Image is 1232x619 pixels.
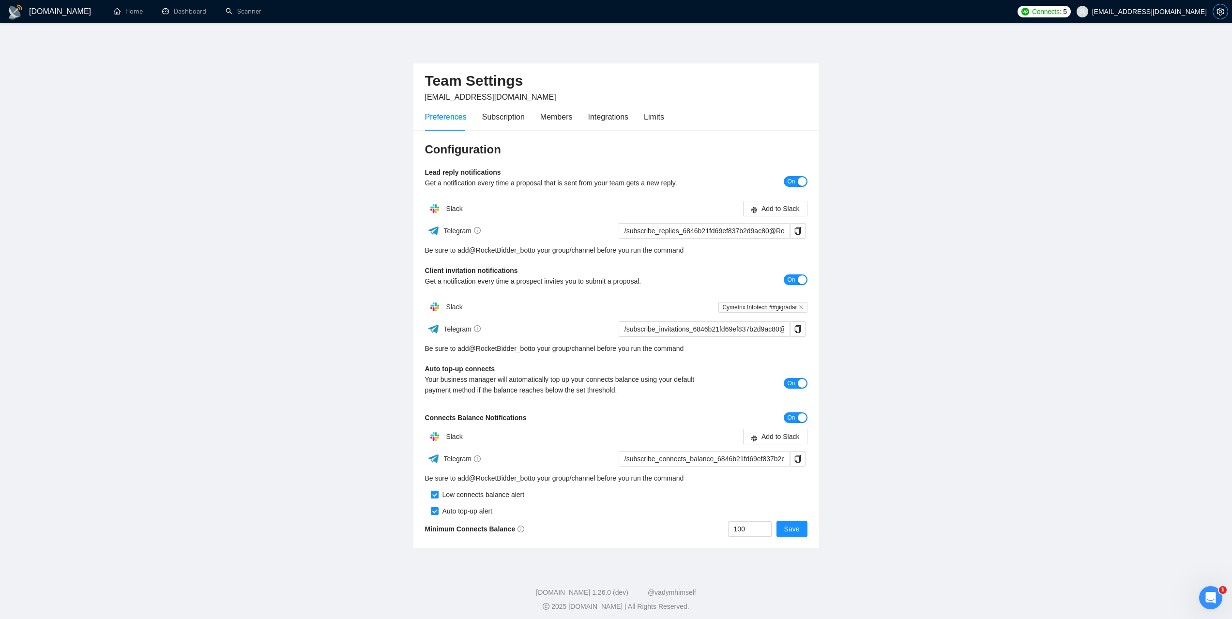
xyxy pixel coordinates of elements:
[425,199,444,218] img: hpQkSZIkSZIkSZIkSZIkSZIkSZIkSZIkSZIkSZIkSZIkSZIkSZIkSZIkSZIkSZIkSZIkSZIkSZIkSZIkSZIkSZIkSZIkSZIkS...
[1032,6,1061,17] span: Connects:
[787,274,795,285] span: On
[162,7,206,15] a: dashboardDashboard
[425,178,712,188] div: Get a notification every time a proposal that is sent from your team gets a new reply.
[791,455,805,463] span: copy
[469,343,530,354] a: @RocketBidder_bot
[1213,4,1228,19] button: setting
[540,111,573,123] div: Members
[751,206,758,213] span: slack
[469,245,530,256] a: @RocketBidder_bot
[1079,8,1086,15] span: user
[1199,586,1222,609] iframe: Intercom live chat
[784,524,800,534] span: Save
[446,433,462,440] span: Slack
[427,323,440,335] img: ww3wtPAAAAAElFTkSuQmCC
[776,521,807,537] button: Save
[761,431,800,442] span: Add to Slack
[543,603,549,610] span: copyright
[1213,8,1228,15] a: setting
[751,434,758,441] span: slack
[787,378,795,389] span: On
[443,227,481,235] span: Telegram
[443,455,481,463] span: Telegram
[425,365,495,373] b: Auto top-up connects
[425,71,807,91] h2: Team Settings
[474,455,481,462] span: info-circle
[425,427,444,446] img: hpQkSZIkSZIkSZIkSZIkSZIkSZIkSZIkSZIkSZIkSZIkSZIkSZIkSZIkSZIkSZIkSZIkSZIkSZIkSZIkSZIkSZIkSZIkSZIkS...
[718,302,807,313] span: Cymetrix Infotech ##gigradar
[1021,8,1029,15] img: upwork-logo.png
[425,374,712,395] div: Your business manager will automatically top up your connects balance using your default payment ...
[743,429,807,444] button: slackAdd to Slack
[469,473,530,483] a: @RocketBidder_bot
[425,111,467,123] div: Preferences
[517,526,524,532] span: info-circle
[425,414,527,422] b: Connects Balance Notifications
[226,7,261,15] a: searchScanner
[536,589,628,596] a: [DOMAIN_NAME] 1.26.0 (dev)
[791,325,805,333] span: copy
[427,225,440,237] img: ww3wtPAAAAAElFTkSuQmCC
[1219,586,1227,594] span: 1
[644,111,664,123] div: Limits
[8,4,23,20] img: logo
[791,227,805,235] span: copy
[425,473,807,483] div: Be sure to add to your group/channel before you run the command
[474,227,481,234] span: info-circle
[790,321,806,337] button: copy
[425,142,807,157] h3: Configuration
[482,111,525,123] div: Subscription
[799,305,804,310] span: close
[425,245,807,256] div: Be sure to add to your group/channel before you run the command
[425,525,525,533] b: Minimum Connects Balance
[474,325,481,332] span: info-circle
[787,412,795,423] span: On
[446,205,462,212] span: Slack
[648,589,696,596] a: @vadymhimself
[427,453,440,465] img: ww3wtPAAAAAElFTkSuQmCC
[761,203,800,214] span: Add to Slack
[425,343,807,354] div: Be sure to add to your group/channel before you run the command
[439,489,525,500] div: Low connects balance alert
[114,7,143,15] a: homeHome
[588,111,629,123] div: Integrations
[443,325,481,333] span: Telegram
[790,451,806,467] button: copy
[425,267,518,274] b: Client invitation notifications
[1063,6,1067,17] span: 5
[425,276,712,287] div: Get a notification every time a prospect invites you to submit a proposal.
[439,506,493,516] div: Auto top-up alert
[743,201,807,216] button: slackAdd to Slack
[425,297,444,317] img: hpQkSZIkSZIkSZIkSZIkSZIkSZIkSZIkSZIkSZIkSZIkSZIkSZIkSZIkSZIkSZIkSZIkSZIkSZIkSZIkSZIkSZIkSZIkSZIkS...
[8,602,1224,612] div: 2025 [DOMAIN_NAME] | All Rights Reserved.
[787,176,795,187] span: On
[425,93,556,101] span: [EMAIL_ADDRESS][DOMAIN_NAME]
[790,223,806,239] button: copy
[446,303,462,311] span: Slack
[425,168,501,176] b: Lead reply notifications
